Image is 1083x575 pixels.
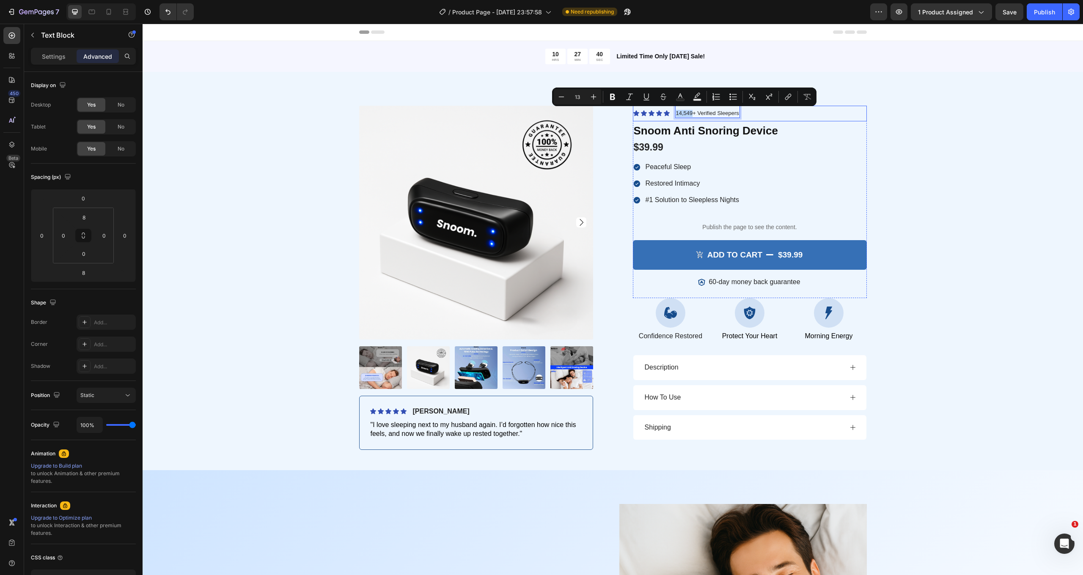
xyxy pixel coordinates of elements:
[31,101,51,109] div: Desktop
[55,7,59,17] p: 7
[502,400,528,408] p: Shipping
[432,34,438,38] p: MIN
[410,34,417,38] p: HRS
[31,123,46,131] div: Tablet
[1054,534,1075,554] iframe: Intercom live chat
[31,80,68,91] div: Display on
[42,52,66,61] p: Settings
[502,370,539,378] p: How To Use
[454,34,460,38] p: SEC
[502,340,536,348] p: Description
[31,462,136,470] div: Upgrade to Build plan
[6,155,20,162] div: Beta
[31,297,58,309] div: Shape
[503,172,596,181] p: #1 Solution to Sleepless Nights
[3,3,63,20] button: 7
[87,145,96,153] span: Yes
[31,514,136,522] div: Upgrade to Optimize plan
[75,247,92,260] input: 0px
[87,123,96,131] span: Yes
[31,419,61,431] div: Opacity
[75,192,92,205] input: 0
[474,29,563,36] strong: Limited Time Only [DATE] Sale!
[75,266,92,279] input: 8
[490,199,724,208] p: Publish the page to see the content.
[31,318,47,326] div: Border
[1034,8,1055,16] div: Publish
[118,145,124,153] span: No
[490,99,724,115] h1: Snoom Anti Snoring Device
[31,390,62,401] div: Position
[1027,3,1062,20] button: Publish
[490,216,724,246] button: ADD to cart
[492,73,506,81] div: Row
[83,52,112,61] p: Advanced
[31,502,57,509] div: Interaction
[31,514,136,537] div: to unlock Interaction & other premium features.
[1003,8,1017,16] span: Save
[491,308,565,317] p: Confidence Restored
[94,341,134,348] div: Add...
[533,85,597,94] div: Rich Text Editor. Editing area: main
[31,450,55,457] div: Animation
[8,90,20,97] div: 450
[228,397,434,413] span: "I love sleeping next to my husband again. I’d forgotten how nice this feels, and now we finally ...
[57,229,70,242] input: 0px
[98,229,110,242] input: 0px
[77,417,102,433] input: Auto
[432,27,438,34] div: 27
[31,462,136,485] div: to unlock Animation & other premium features.
[31,172,73,183] div: Spacing (px)
[1072,521,1078,528] span: 1
[410,27,417,34] div: 10
[503,139,596,148] p: Peaceful Sleep
[995,3,1023,20] button: Save
[94,319,134,326] div: Add...
[270,383,327,392] p: [PERSON_NAME]
[533,86,596,93] p: 14,549+ Verified Sleepers
[36,229,48,242] input: 0
[41,30,113,40] p: Text Block
[454,27,460,34] div: 40
[118,123,124,131] span: No
[143,24,1083,575] iframe: Design area
[159,3,194,20] div: Undo/Redo
[77,388,136,403] button: Static
[75,211,92,224] input: 8px
[565,226,620,237] div: ADD to cart
[552,88,816,106] div: Editor contextual toolbar
[118,229,131,242] input: 0
[452,8,542,16] span: Product Page - [DATE] 23:57:58
[31,554,63,561] div: CSS class
[87,101,96,109] span: Yes
[31,340,48,348] div: Corner
[490,117,724,131] div: $39.99
[94,363,134,370] div: Add...
[571,8,614,16] span: Need republishing
[434,194,444,204] button: Carousel Next Arrow
[31,145,47,153] div: Mobile
[911,3,992,20] button: 1 product assigned
[918,8,973,16] span: 1 product assigned
[80,392,94,398] span: Static
[448,8,451,16] span: /
[118,101,124,109] span: No
[31,362,50,370] div: Shadow
[580,309,635,316] span: Protect Your Heart
[662,309,710,316] span: Morning Energy
[635,225,661,238] div: $39.99
[503,156,596,164] p: Restored Intimacy
[566,254,657,263] p: 60-day money back guarantee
